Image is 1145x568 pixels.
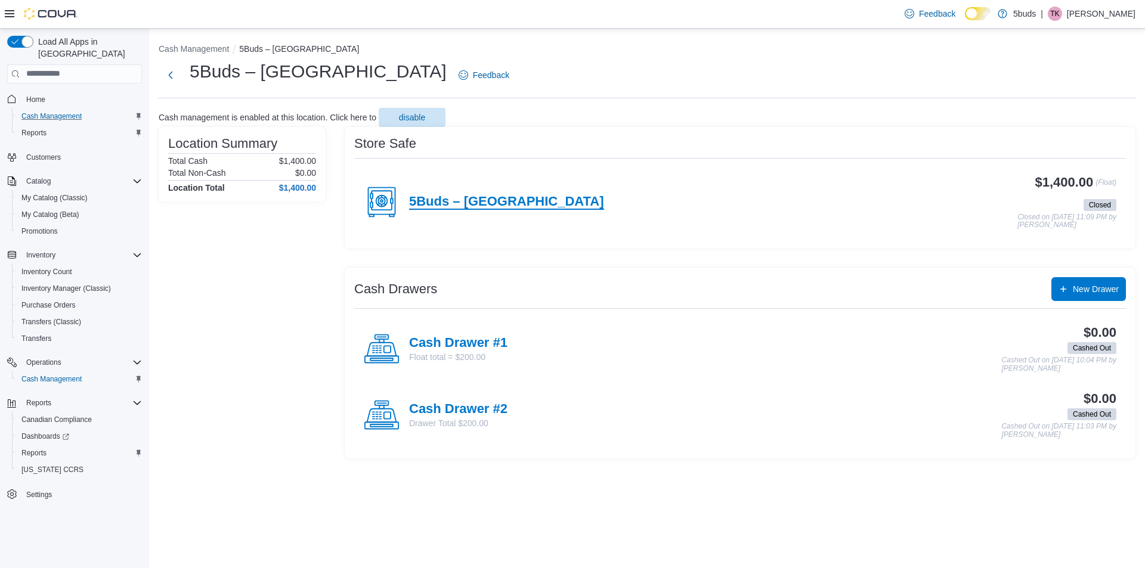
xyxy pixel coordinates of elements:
a: Settings [21,488,57,502]
h4: Cash Drawer #2 [409,402,507,417]
span: Load All Apps in [GEOGRAPHIC_DATA] [33,36,142,60]
p: Drawer Total $200.00 [409,417,507,429]
span: Home [26,95,45,104]
p: | [1041,7,1043,21]
span: Cash Management [17,109,142,123]
nav: An example of EuiBreadcrumbs [159,43,1135,57]
button: Inventory Count [12,263,147,280]
span: My Catalog (Classic) [17,191,142,205]
button: Operations [2,354,147,371]
span: Inventory [26,250,55,260]
span: Canadian Compliance [21,415,92,424]
span: Purchase Orders [17,298,142,312]
span: Cash Management [21,374,82,384]
p: Cashed Out on [DATE] 11:03 PM by [PERSON_NAME] [1001,423,1116,439]
p: $0.00 [295,168,316,178]
span: New Drawer [1073,283,1119,295]
span: Customers [26,153,61,162]
img: Cova [24,8,78,20]
button: Reports [2,395,147,411]
span: Catalog [26,176,51,186]
button: Inventory [21,248,60,262]
button: Cash Management [12,371,147,387]
span: Inventory Manager (Classic) [17,281,142,296]
button: disable [379,108,445,127]
h3: $1,400.00 [1035,175,1094,190]
span: Reports [17,126,142,140]
a: Promotions [17,224,63,238]
span: Transfers [17,331,142,346]
span: Purchase Orders [21,300,76,310]
p: Float total = $200.00 [409,351,507,363]
p: 5buds [1013,7,1036,21]
span: Feedback [473,69,509,81]
button: Reports [21,396,56,410]
span: Reports [21,396,142,410]
p: $1,400.00 [279,156,316,166]
span: Cash Management [21,111,82,121]
span: Closed [1084,199,1116,211]
button: Cash Management [159,44,229,54]
span: Transfers (Classic) [17,315,142,329]
h3: $0.00 [1084,392,1116,406]
span: Washington CCRS [17,463,142,477]
span: My Catalog (Beta) [21,210,79,219]
span: Cashed Out [1073,343,1111,353]
p: Cashed Out on [DATE] 10:04 PM by [PERSON_NAME] [1001,356,1116,373]
button: Settings [2,485,147,502]
span: Cashed Out [1073,409,1111,420]
a: Transfers (Classic) [17,315,86,329]
a: Home [21,92,50,107]
button: Transfers [12,330,147,347]
a: My Catalog (Classic) [17,191,92,205]
span: Transfers (Classic) [21,317,81,327]
button: Cash Management [12,108,147,125]
button: New Drawer [1051,277,1126,301]
button: Operations [21,355,66,370]
a: Cash Management [17,109,86,123]
button: Reports [12,125,147,141]
span: Reports [21,448,47,458]
span: Operations [21,355,142,370]
button: My Catalog (Classic) [12,190,147,206]
span: My Catalog (Beta) [17,207,142,222]
button: Catalog [21,174,55,188]
span: Inventory Count [21,267,72,277]
button: Catalog [2,173,147,190]
h6: Total Non-Cash [168,168,226,178]
p: Closed on [DATE] 11:09 PM by [PERSON_NAME] [1017,213,1116,229]
h1: 5Buds – [GEOGRAPHIC_DATA] [190,60,447,83]
button: Inventory Manager (Classic) [12,280,147,297]
span: Feedback [919,8,955,20]
span: My Catalog (Classic) [21,193,88,203]
span: Transfers [21,334,51,343]
button: [US_STATE] CCRS [12,461,147,478]
h4: $1,400.00 [279,183,316,193]
span: Inventory Manager (Classic) [21,284,111,293]
h4: Cash Drawer #1 [409,336,507,351]
span: Dark Mode [965,20,965,21]
a: Purchase Orders [17,298,81,312]
span: Cash Management [17,372,142,386]
a: Cash Management [17,372,86,386]
a: Feedback [454,63,514,87]
nav: Complex example [7,86,142,534]
button: Transfers (Classic) [12,314,147,330]
h3: Cash Drawers [354,282,437,296]
button: Canadian Compliance [12,411,147,428]
h3: $0.00 [1084,325,1116,340]
a: Customers [21,150,66,164]
input: Dark Mode [965,7,992,20]
span: Operations [26,358,61,367]
p: Cash management is enabled at this location. Click here to [159,113,376,122]
span: Catalog [21,174,142,188]
div: Toni Kytwayhat [1048,7,1062,21]
a: Feedback [900,2,960,26]
span: Canadian Compliance [17,412,142,427]
a: Inventory Manager (Classic) [17,281,116,296]
h3: Location Summary [168,136,277,151]
button: 5Buds – [GEOGRAPHIC_DATA] [239,44,359,54]
span: disable [399,111,425,123]
button: Purchase Orders [12,297,147,314]
h4: 5Buds – [GEOGRAPHIC_DATA] [409,194,604,210]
